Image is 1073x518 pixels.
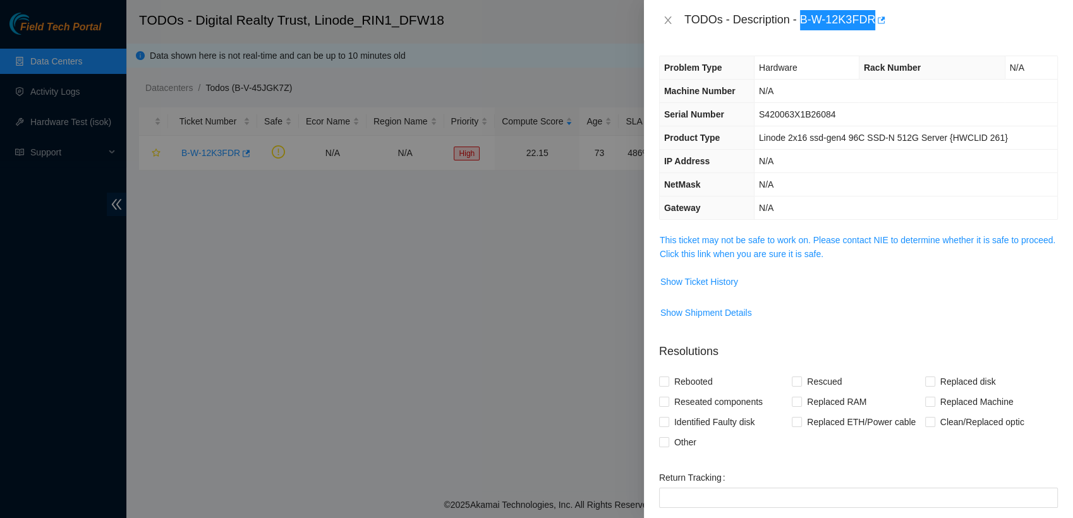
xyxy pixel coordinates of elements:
button: Show Ticket History [660,272,739,292]
span: Gateway [664,203,701,213]
span: Identified Faulty disk [669,412,760,432]
span: S420063X1B26084 [759,109,835,119]
span: Replaced ETH/Power cable [802,412,921,432]
span: N/A [759,86,773,96]
span: Show Ticket History [660,275,738,289]
span: close [663,15,673,25]
span: Machine Number [664,86,736,96]
input: Return Tracking [659,488,1058,508]
span: Problem Type [664,63,722,73]
span: Replaced RAM [802,392,871,412]
span: Linode 2x16 ssd-gen4 96C SSD-N 512G Server {HWCLID 261} [759,133,1008,143]
span: Clean/Replaced optic [935,412,1029,432]
span: Hardware [759,63,797,73]
span: N/A [1010,63,1024,73]
span: Reseated components [669,392,768,412]
label: Return Tracking [659,467,730,488]
span: IP Address [664,156,710,166]
span: N/A [759,179,773,190]
a: This ticket may not be safe to work on. Please contact NIE to determine whether it is safe to pro... [660,235,1055,259]
span: Other [669,432,701,452]
span: Rack Number [864,63,921,73]
span: Serial Number [664,109,724,119]
button: Show Shipment Details [660,303,753,323]
span: Product Type [664,133,720,143]
span: NetMask [664,179,701,190]
span: Replaced Machine [935,392,1019,412]
span: Rebooted [669,371,718,392]
p: Resolutions [659,333,1058,360]
div: TODOs - Description - B-W-12K3FDR [684,10,1058,30]
span: N/A [759,203,773,213]
span: Show Shipment Details [660,306,752,320]
span: Rescued [802,371,847,392]
span: N/A [759,156,773,166]
button: Close [659,15,677,27]
span: Replaced disk [935,371,1001,392]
